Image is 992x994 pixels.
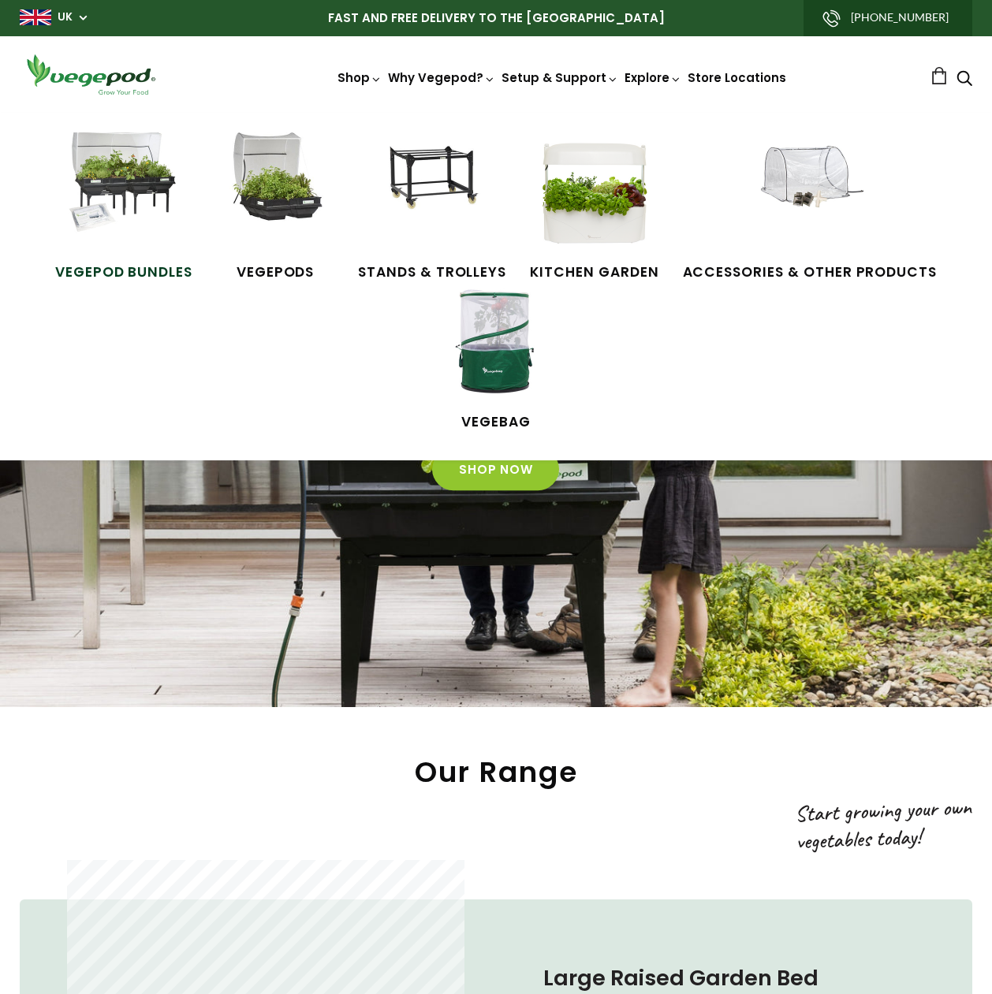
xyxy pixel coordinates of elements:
[338,69,382,130] a: Shop
[388,69,495,86] a: Why Vegepod?
[502,69,618,86] a: Setup & Support
[530,132,658,282] a: Kitchen Garden
[55,132,192,282] a: Vegepod Bundles
[432,448,559,490] a: Shop Now
[216,262,334,283] span: Vegepods
[20,52,162,97] img: Vegepod
[751,132,869,251] img: Accessories & Other Products
[58,9,73,25] a: UK
[65,132,183,251] img: Vegepod Bundles
[535,132,654,251] img: Kitchen Garden
[216,132,334,282] a: Vegepods
[358,262,506,283] span: Stands & Trolleys
[625,69,681,86] a: Explore
[437,282,555,400] img: VegeBag
[55,262,192,283] span: Vegepod Bundles
[437,412,555,433] span: VegeBag
[20,755,972,789] h2: Our Range
[957,72,972,88] a: Search
[216,132,334,251] img: Raised Garden Kits
[530,262,658,283] span: Kitchen Garden
[688,69,786,86] a: Store Locations
[543,962,909,994] h4: Large Raised Garden Bed
[683,132,938,282] a: Accessories & Other Products
[373,132,491,251] img: Stands & Trolleys
[20,9,51,25] img: gb_large.png
[683,262,938,283] span: Accessories & Other Products
[437,282,555,432] a: VegeBag
[358,132,506,282] a: Stands & Trolleys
